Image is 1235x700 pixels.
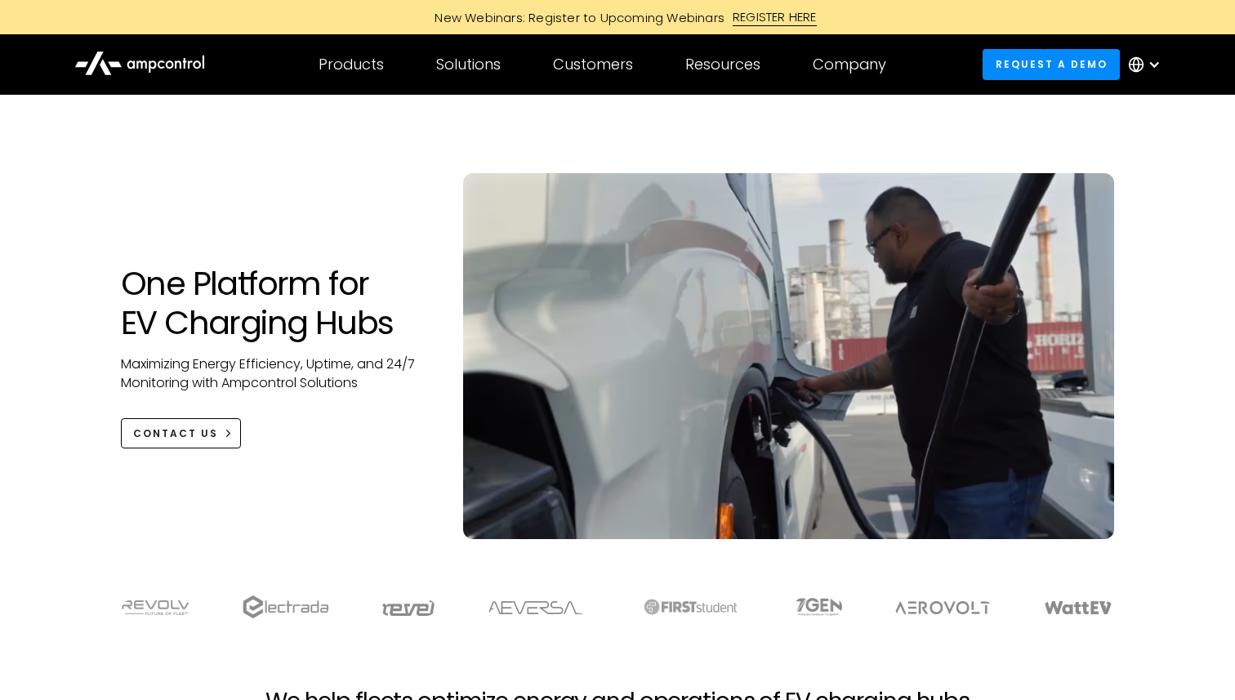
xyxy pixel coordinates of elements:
[319,56,384,74] div: Products
[121,418,241,448] a: CONTACT US
[436,56,501,74] div: Solutions
[685,56,760,74] div: Resources
[1044,601,1112,614] img: WattEV logo
[553,56,633,74] div: Customers
[418,9,733,26] div: New Webinars: Register to Upcoming Webinars
[733,8,817,26] div: REGISTER HERE
[983,49,1120,79] a: Request a demo
[133,426,218,441] div: CONTACT US
[813,56,886,74] div: Company
[121,264,430,342] h1: One Platform for EV Charging Hubs
[894,601,992,614] img: Aerovolt Logo
[250,8,985,26] a: New Webinars: Register to Upcoming WebinarsREGISTER HERE
[243,595,328,618] img: electrada logo
[121,355,430,392] p: Maximizing Energy Efficiency, Uptime, and 24/7 Monitoring with Ampcontrol Solutions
